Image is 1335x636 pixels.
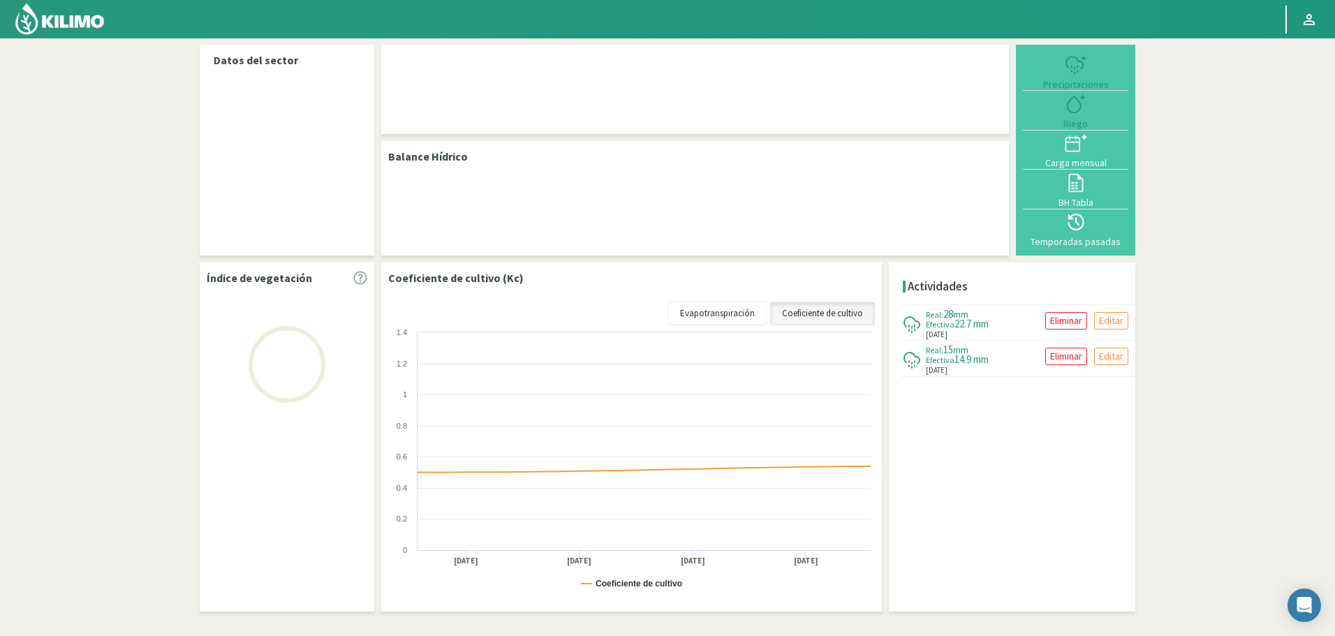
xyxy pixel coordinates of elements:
button: Riego [1023,91,1128,130]
p: Coeficiente de cultivo (Kc) [388,269,524,286]
text: [DATE] [794,556,818,566]
div: Temporadas pasadas [1027,237,1124,246]
text: 0.6 [397,452,407,461]
p: Editar [1099,313,1123,329]
text: [DATE] [454,556,478,566]
span: 14.9 mm [954,353,989,366]
div: Open Intercom Messenger [1288,589,1321,622]
text: 1.4 [397,328,407,337]
span: Real: [926,345,943,355]
button: Carga mensual [1023,131,1128,170]
button: Eliminar [1045,312,1087,330]
p: Índice de vegetación [207,269,312,286]
a: Evapotranspiración [668,302,767,325]
p: Eliminar [1050,348,1082,364]
img: Kilimo [14,2,105,36]
span: Efectiva [926,319,954,330]
span: mm [953,308,968,320]
span: mm [953,343,968,356]
text: 0.2 [397,515,407,523]
text: 0 [403,546,407,554]
span: Real: [926,309,943,320]
span: [DATE] [926,364,947,376]
div: Precipitaciones [1027,80,1124,89]
p: Eliminar [1050,313,1082,329]
text: 0.8 [397,422,407,430]
text: [DATE] [681,556,705,566]
a: Coeficiente de cultivo [770,302,875,325]
span: Efectiva [926,355,954,365]
span: 15 [943,343,953,356]
span: [DATE] [926,329,947,341]
div: BH Tabla [1027,198,1124,207]
button: Eliminar [1045,348,1087,365]
p: Balance Hídrico [388,148,468,165]
text: 0.4 [397,484,407,492]
button: BH Tabla [1023,170,1128,209]
button: Temporadas pasadas [1023,209,1128,249]
div: Riego [1027,119,1124,128]
button: Precipitaciones [1023,52,1128,91]
div: Carga mensual [1027,158,1124,168]
h4: Actividades [908,280,968,293]
text: [DATE] [567,556,591,566]
text: 1 [403,390,407,399]
img: Loading... [217,295,357,434]
span: 22.7 mm [954,317,989,330]
text: Coeficiente de cultivo [596,579,682,589]
text: 1.2 [397,360,407,368]
button: Editar [1094,312,1128,330]
p: Datos del sector [214,52,360,68]
p: Editar [1099,348,1123,364]
button: Editar [1094,348,1128,365]
span: 28 [943,307,953,320]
